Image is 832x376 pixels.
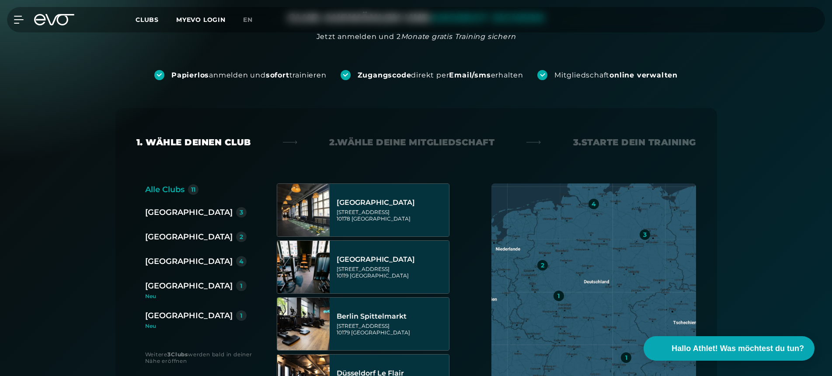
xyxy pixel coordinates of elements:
[145,255,233,267] div: [GEOGRAPHIC_DATA]
[644,336,815,361] button: Hallo Athlet! Was möchtest du tun?
[171,71,209,79] strong: Papierlos
[171,351,188,358] strong: Clubs
[136,16,159,24] span: Clubs
[145,294,254,299] div: Neu
[243,15,263,25] a: en
[240,283,242,289] div: 1
[337,198,446,207] div: [GEOGRAPHIC_DATA]
[145,351,259,364] div: Weitere werden bald in deiner Nähe eröffnen
[167,351,171,358] strong: 3
[171,70,327,80] div: anmelden und trainieren
[191,186,195,193] div: 11
[337,255,446,264] div: [GEOGRAPHIC_DATA]
[592,201,596,207] div: 4
[358,70,523,80] div: direkt per erhalten
[145,183,185,196] div: Alle Clubs
[176,16,226,24] a: MYEVO LOGIN
[337,266,446,279] div: [STREET_ADDRESS] 10119 [GEOGRAPHIC_DATA]
[277,298,330,350] img: Berlin Spittelmarkt
[145,206,233,218] div: [GEOGRAPHIC_DATA]
[554,70,678,80] div: Mitgliedschaft
[277,241,330,293] img: Berlin Rosenthaler Platz
[240,234,243,240] div: 2
[243,16,253,24] span: en
[145,309,233,322] div: [GEOGRAPHIC_DATA]
[240,209,243,215] div: 3
[145,280,233,292] div: [GEOGRAPHIC_DATA]
[145,323,247,329] div: Neu
[672,343,804,355] span: Hallo Athlet! Was möchtest du tun?
[358,71,411,79] strong: Zugangscode
[449,71,491,79] strong: Email/sms
[145,231,233,243] div: [GEOGRAPHIC_DATA]
[337,209,446,222] div: [STREET_ADDRESS] 10178 [GEOGRAPHIC_DATA]
[136,15,176,24] a: Clubs
[337,312,446,321] div: Berlin Spittelmarkt
[541,262,544,268] div: 2
[643,232,647,238] div: 3
[239,258,244,264] div: 4
[337,323,446,336] div: [STREET_ADDRESS] 10179 [GEOGRAPHIC_DATA]
[557,293,560,299] div: 1
[329,136,494,148] div: 2. Wähle deine Mitgliedschaft
[136,136,251,148] div: 1. Wähle deinen Club
[240,313,242,319] div: 1
[625,355,627,361] div: 1
[609,71,678,79] strong: online verwalten
[573,136,696,148] div: 3. Starte dein Training
[277,184,330,236] img: Berlin Alexanderplatz
[266,71,289,79] strong: sofort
